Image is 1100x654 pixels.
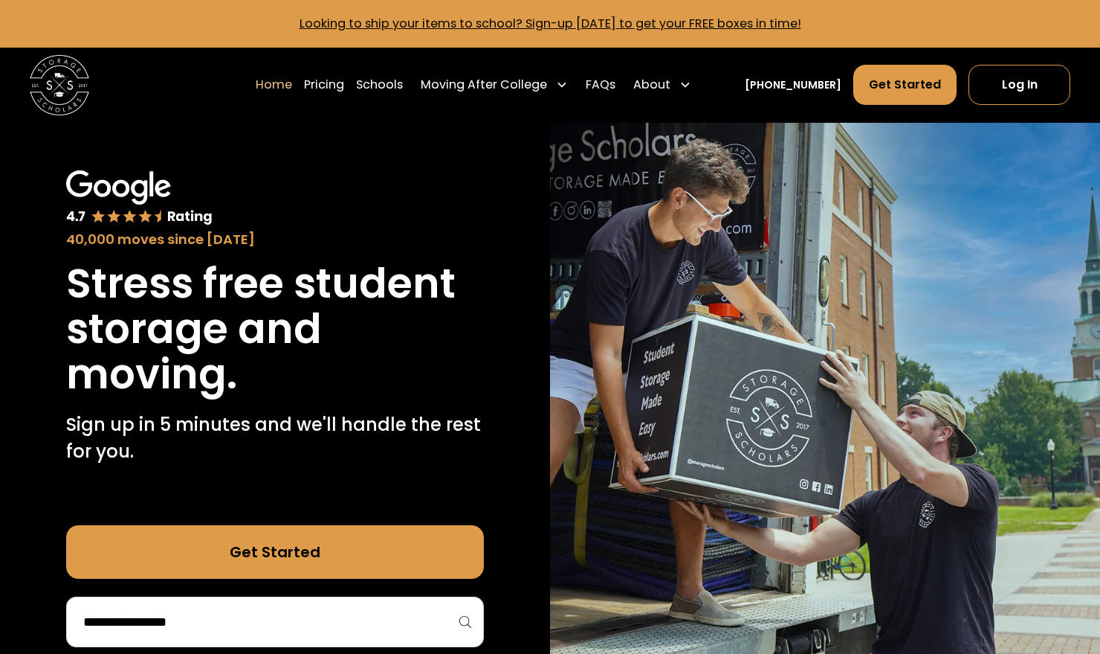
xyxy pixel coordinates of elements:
[304,64,344,106] a: Pricing
[66,229,484,249] div: 40,000 moves since [DATE]
[256,64,292,106] a: Home
[356,64,403,106] a: Schools
[968,65,1070,105] a: Log In
[415,64,574,106] div: Moving After College
[300,15,801,32] a: Looking to ship your items to school? Sign-up [DATE] to get your FREE boxes in time!
[66,411,484,465] p: Sign up in 5 minutes and we'll handle the rest for you.
[30,55,89,115] a: home
[745,77,841,93] a: [PHONE_NUMBER]
[66,525,484,579] a: Get Started
[30,55,89,115] img: Storage Scholars main logo
[853,65,957,105] a: Get Started
[66,261,484,397] h1: Stress free student storage and moving.
[627,64,697,106] div: About
[66,170,213,226] img: Google 4.7 star rating
[633,76,670,94] div: About
[421,76,547,94] div: Moving After College
[586,64,615,106] a: FAQs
